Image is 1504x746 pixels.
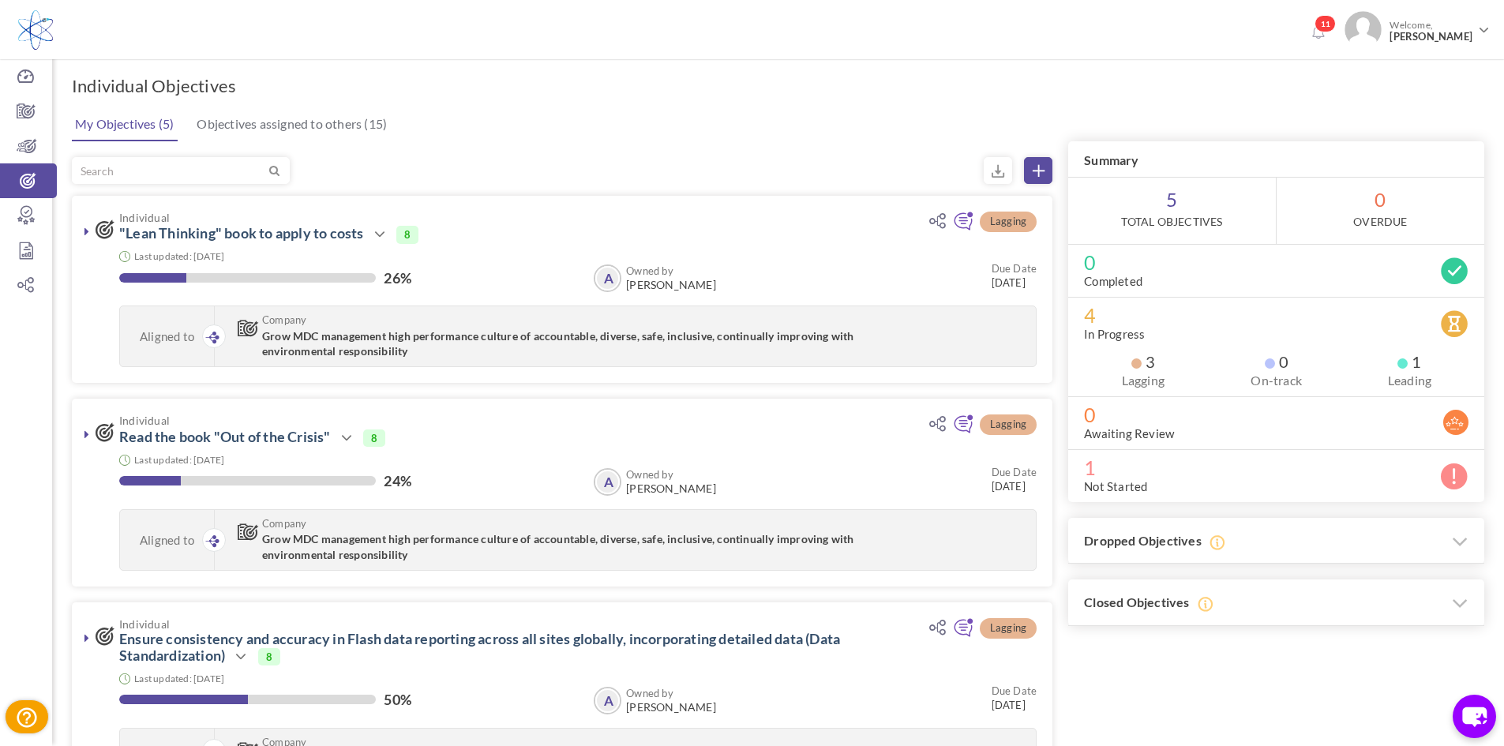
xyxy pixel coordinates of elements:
label: 50% [384,692,411,707]
small: Last updated: [DATE] [134,250,224,262]
label: Not Started [1084,478,1147,494]
button: chat-button [1453,695,1496,738]
a: Add continuous feedback [953,219,973,233]
span: Individual [119,618,902,630]
span: Lagging [980,212,1037,232]
span: Company [262,314,902,325]
small: [DATE] [992,684,1037,712]
img: Photo [1345,11,1382,48]
a: A [595,470,620,494]
div: Aligned to [120,510,215,570]
span: 8 [396,226,418,243]
a: A [595,266,620,291]
img: Logo [18,10,53,50]
span: [PERSON_NAME] [626,279,716,291]
h1: Individual Objectives [72,75,236,97]
label: OverDue [1353,214,1407,230]
a: Create Objective [1024,157,1052,184]
a: Ensure consistency and accuracy in Flash data reporting across all sites globally, incorporating ... [119,630,840,664]
span: Grow MDC management high performance culture of accountable, diverse, safe, inclusive, continuall... [262,532,854,561]
label: 24% [384,473,411,489]
a: Add continuous feedback [953,625,973,639]
a: Notifications [1305,21,1330,46]
span: [PERSON_NAME] [626,482,716,495]
label: Completed [1084,273,1142,289]
a: Read the book "Out of the Crisis" [119,428,331,445]
small: [DATE] [992,261,1037,290]
label: In Progress [1084,326,1145,342]
small: Due Date [992,684,1037,697]
input: Search [73,158,266,183]
span: 0 [1265,354,1288,369]
label: On-track [1217,373,1335,388]
span: 11 [1315,15,1336,32]
span: Individual [119,414,902,426]
a: "Lean Thinking" book to apply to costs [119,224,364,242]
span: Company [262,518,902,529]
span: 1 [1397,354,1421,369]
small: [DATE] [992,465,1037,493]
label: 26% [384,270,411,286]
a: Add continuous feedback [953,422,973,436]
h3: Summary [1068,141,1484,178]
span: 0 [1277,178,1484,244]
span: 8 [258,648,280,665]
span: Grow MDC management high performance culture of accountable, diverse, safe, inclusive, continuall... [262,329,854,358]
b: Owned by [626,264,673,277]
small: Due Date [992,466,1037,478]
a: Photo Welcome,[PERSON_NAME] [1338,5,1496,51]
span: 0 [1084,254,1468,270]
span: 8 [363,429,385,447]
label: Leading [1351,373,1468,388]
a: My Objectives (5) [71,108,178,141]
span: Lagging [980,618,1037,639]
span: Lagging [980,414,1037,435]
span: 3 [1131,354,1155,369]
span: Welcome, [1382,11,1476,51]
label: Awaiting Review [1084,425,1174,441]
span: 1 [1084,459,1468,475]
h3: Dropped Objectives [1068,518,1484,564]
label: Total Objectives [1121,214,1222,230]
label: Lagging [1084,373,1202,388]
small: Last updated: [DATE] [134,454,224,466]
small: Last updated: [DATE] [134,673,224,684]
div: Aligned to [120,306,215,366]
span: 5 [1068,178,1275,244]
b: Owned by [626,468,673,481]
span: [PERSON_NAME] [1390,31,1472,43]
span: [PERSON_NAME] [626,701,716,714]
span: 0 [1084,407,1468,422]
small: Export [984,157,1012,184]
a: Objectives assigned to others (15) [193,108,391,140]
a: A [595,688,620,713]
span: 4 [1084,307,1468,323]
h3: Closed Objectives [1068,579,1484,626]
b: Owned by [626,687,673,699]
small: Due Date [992,262,1037,275]
span: Individual [119,212,902,223]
